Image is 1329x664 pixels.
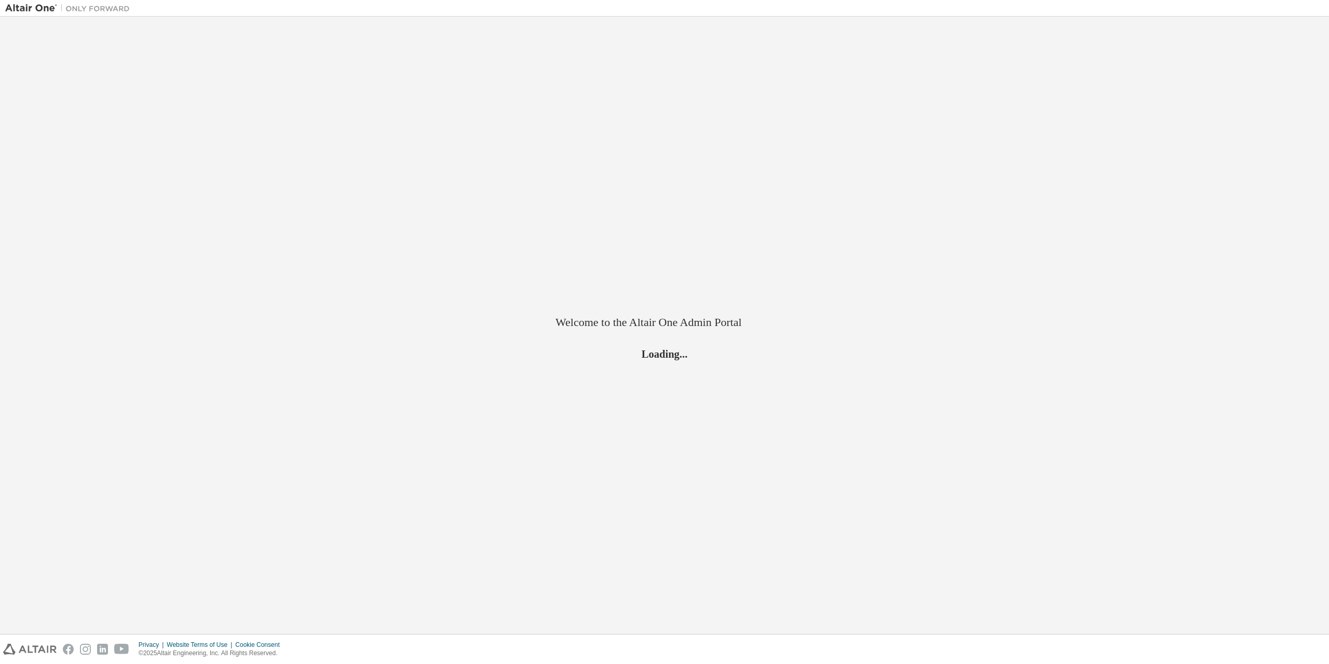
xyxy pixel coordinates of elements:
img: instagram.svg [80,644,91,655]
div: Website Terms of Use [167,641,235,649]
h2: Welcome to the Altair One Admin Portal [555,315,774,330]
h2: Loading... [555,347,774,360]
div: Privacy [139,641,167,649]
img: altair_logo.svg [3,644,57,655]
img: Altair One [5,3,135,13]
img: youtube.svg [114,644,129,655]
p: © 2025 Altair Engineering, Inc. All Rights Reserved. [139,649,286,658]
img: linkedin.svg [97,644,108,655]
div: Cookie Consent [235,641,286,649]
img: facebook.svg [63,644,74,655]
